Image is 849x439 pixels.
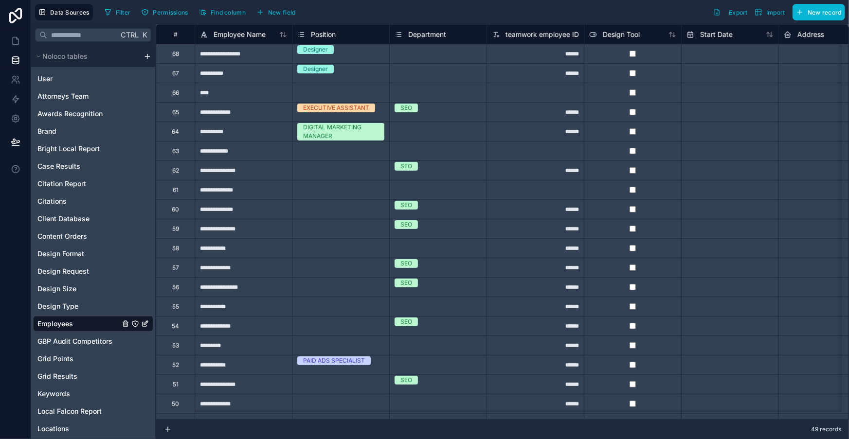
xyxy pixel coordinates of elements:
button: Data Sources [35,4,93,20]
span: Permissions [153,9,188,16]
div: SEO [400,279,412,287]
button: Export [710,4,751,20]
div: SEO [400,376,412,385]
div: 54 [172,322,179,330]
div: 56 [172,283,179,291]
div: SEO [400,259,412,268]
span: New record [808,9,842,16]
div: EXECUTIVE ASSISTANT [303,104,369,112]
span: Filter [116,9,131,16]
div: 60 [172,206,179,213]
span: teamwork employee ID [506,30,579,39]
div: 61 [173,186,179,194]
div: 67 [172,70,179,77]
span: Export [729,9,748,16]
span: 49 records [811,425,841,433]
button: Filter [101,5,134,19]
div: 55 [172,303,179,311]
span: New field [268,9,296,16]
div: 66 [172,89,179,97]
button: Permissions [138,5,191,19]
span: Department [408,30,446,39]
div: 62 [172,167,179,175]
button: Import [751,4,789,20]
span: Import [766,9,785,16]
div: SEO [400,104,412,112]
div: SEO [400,162,412,171]
div: SEO [400,220,412,229]
div: 68 [172,50,179,58]
span: Design Tool [603,30,640,39]
button: Find column [196,5,249,19]
button: New field [253,5,299,19]
div: SEO [400,317,412,326]
span: Employee Name [214,30,266,39]
button: New record [793,4,845,20]
div: 63 [172,147,179,155]
div: 50 [172,400,179,408]
div: PAID ADS SPECIALIST [303,356,365,365]
span: Ctrl [120,29,140,41]
span: Data Sources [50,9,90,16]
div: 52 [172,361,179,369]
div: 58 [172,245,179,252]
div: 65 [172,108,179,116]
div: Designer [303,65,328,73]
div: 53 [172,342,179,350]
div: DIGITAL MARKETING MANAGER [303,123,379,140]
div: 59 [172,225,179,233]
div: SEO [400,201,412,210]
div: 57 [172,264,179,272]
a: Permissions [138,5,195,19]
span: Address [797,30,824,39]
span: Start Date [700,30,733,39]
div: # [163,31,187,38]
a: New record [789,4,845,20]
div: Designer [303,45,328,54]
span: Position [311,30,336,39]
span: K [141,32,148,38]
span: Find column [211,9,246,16]
div: 51 [173,381,179,388]
div: 64 [172,128,179,136]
